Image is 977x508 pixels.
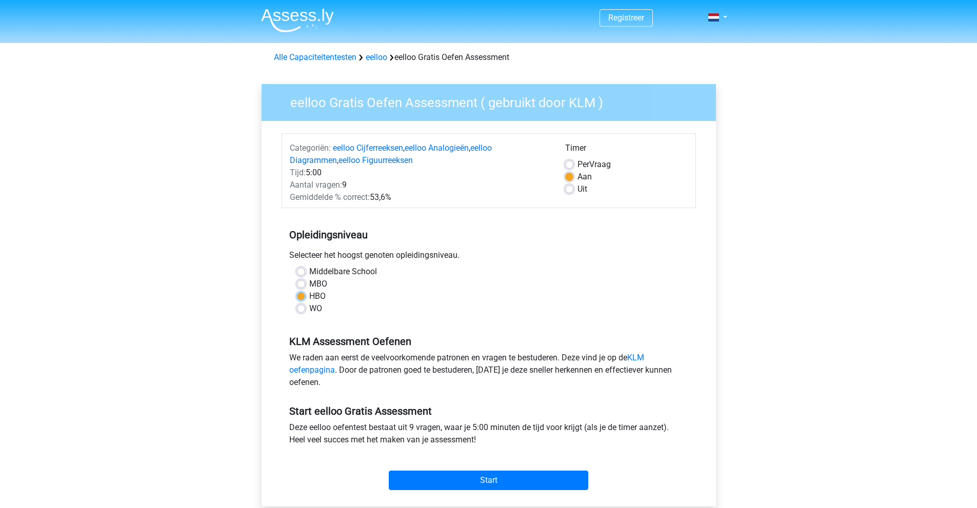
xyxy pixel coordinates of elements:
[282,142,557,167] div: , , ,
[290,143,331,153] span: Categoriën:
[309,278,327,290] label: MBO
[261,8,334,32] img: Assessly
[290,192,370,202] span: Gemiddelde % correct:
[309,266,377,278] label: Middelbare School
[338,155,413,165] a: eelloo Figuurreeksen
[577,171,592,183] label: Aan
[366,52,387,62] a: eelloo
[289,405,688,417] h5: Start eelloo Gratis Assessment
[282,167,557,179] div: 5:00
[309,290,326,302] label: HBO
[282,249,696,266] div: Selecteer het hoogst genoten opleidingsniveau.
[577,158,611,171] label: Vraag
[608,13,644,23] a: Registreer
[565,142,688,158] div: Timer
[282,191,557,204] div: 53,6%
[289,225,688,245] h5: Opleidingsniveau
[282,352,696,393] div: We raden aan eerst de veelvoorkomende patronen en vragen te bestuderen. Deze vind je op de . Door...
[405,143,469,153] a: eelloo Analogieën
[289,335,688,348] h5: KLM Assessment Oefenen
[282,421,696,450] div: Deze eelloo oefentest bestaat uit 9 vragen, waar je 5:00 minuten de tijd voor krijgt (als je de t...
[282,179,557,191] div: 9
[577,183,587,195] label: Uit
[270,51,708,64] div: eelloo Gratis Oefen Assessment
[333,143,403,153] a: eelloo Cijferreeksen
[290,180,342,190] span: Aantal vragen:
[290,168,306,177] span: Tijd:
[278,91,708,111] h3: eelloo Gratis Oefen Assessment ( gebruikt door KLM )
[389,471,588,490] input: Start
[309,302,322,315] label: WO
[274,52,356,62] a: Alle Capaciteitentesten
[577,159,589,169] span: Per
